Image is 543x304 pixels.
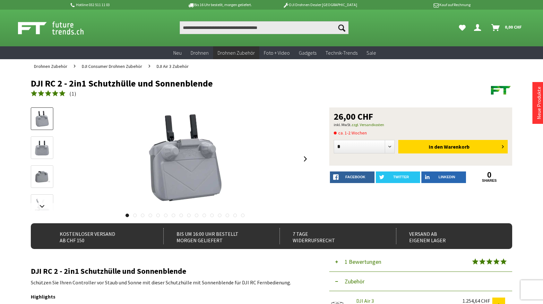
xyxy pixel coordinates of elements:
span: Drohnen [191,50,209,56]
div: Bis um 16:00 Uhr bestellt Morgen geliefert [163,228,266,244]
a: twitter [376,171,420,183]
span: DJI Consumer Drohnen Zubehör [82,63,142,69]
a: Drohnen [186,46,213,60]
span: DJI Air 3 Zubehör [157,63,189,69]
a: zzgl. Versandkosten [351,122,384,127]
p: Schützen Sie Ihren Controller vor Staub und Sonne mit dieser Schutzhülle mit Sonnenblende für DJI... [31,279,310,286]
p: DJI Drohnen Dealer [GEOGRAPHIC_DATA] [270,1,370,9]
span: Neu [173,50,182,56]
span: Sale [366,50,376,56]
span: Drohnen Zubehör [34,63,67,69]
span: 0,00 CHF [505,22,522,32]
input: Produkt, Marke, Kategorie, EAN, Artikelnummer… [180,21,349,34]
span: Drohnen Zubehör [218,50,255,56]
a: (1) [31,90,76,98]
a: Drohnen Zubehör [213,46,259,60]
a: facebook [330,171,375,183]
div: 1.254,64 CHF [462,298,492,304]
a: LinkedIn [421,171,466,183]
span: 26,00 CHF [334,112,373,121]
p: Bis 16 Uhr bestellt, morgen geliefert. [169,1,270,9]
a: Gadgets [294,46,321,60]
a: Warenkorb [489,21,525,34]
div: 7 Tage Widerrufsrecht [280,228,382,244]
span: Foto + Video [264,50,290,56]
h1: DJI RC 2 - 2in1 Schutzhülle und Sonnenblende [31,78,416,88]
img: DJI RC 2 - 2in1 Schutzhülle und Sonnenblende [134,107,236,210]
div: Versand ab eigenem Lager [396,228,498,244]
strong: Highlights [31,293,56,300]
a: shares [467,179,512,183]
a: Drohnen Zubehör [31,59,71,73]
a: DJI Air 3 [356,298,374,304]
span: ca. 1-2 Wochen [334,129,367,137]
a: Foto + Video [259,46,294,60]
a: DJI Consumer Drohnen Zubehör [79,59,145,73]
button: 1 Bewertungen [329,252,512,272]
p: Hotline 032 511 11 03 [69,1,169,9]
p: Kauf auf Rechnung [370,1,470,9]
div: Kostenloser Versand ab CHF 150 [47,228,149,244]
img: Vorschau: DJI RC 2 - 2in1 Schutzhülle und Sonnenblende [33,110,51,128]
span: facebook [345,175,365,179]
h2: DJI RC 2 - 2in1 Schutzhülle und Sonnenblende [31,267,310,275]
span: twitter [393,175,409,179]
p: inkl. MwSt. [334,121,508,129]
a: Neue Produkte [536,87,542,119]
span: Gadgets [299,50,316,56]
button: Zubehör [329,272,512,291]
span: ( ) [69,90,76,97]
span: In den [429,143,443,150]
button: Suchen [335,21,349,34]
span: Warenkorb [444,143,470,150]
a: Neu [169,46,186,60]
a: 0 [467,171,512,179]
a: DJI Air 3 Zubehör [153,59,192,73]
img: Shop Futuretrends - zur Startseite wechseln [18,20,98,36]
a: Meine Favoriten [456,21,469,34]
a: Dein Konto [471,21,486,34]
button: In den Warenkorb [398,140,508,153]
a: Technik-Trends [321,46,362,60]
span: LinkedIn [438,175,455,179]
span: Technik-Trends [325,50,358,56]
img: Futuretrends [490,78,512,101]
span: 1 [72,90,74,97]
a: Sale [362,46,381,60]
